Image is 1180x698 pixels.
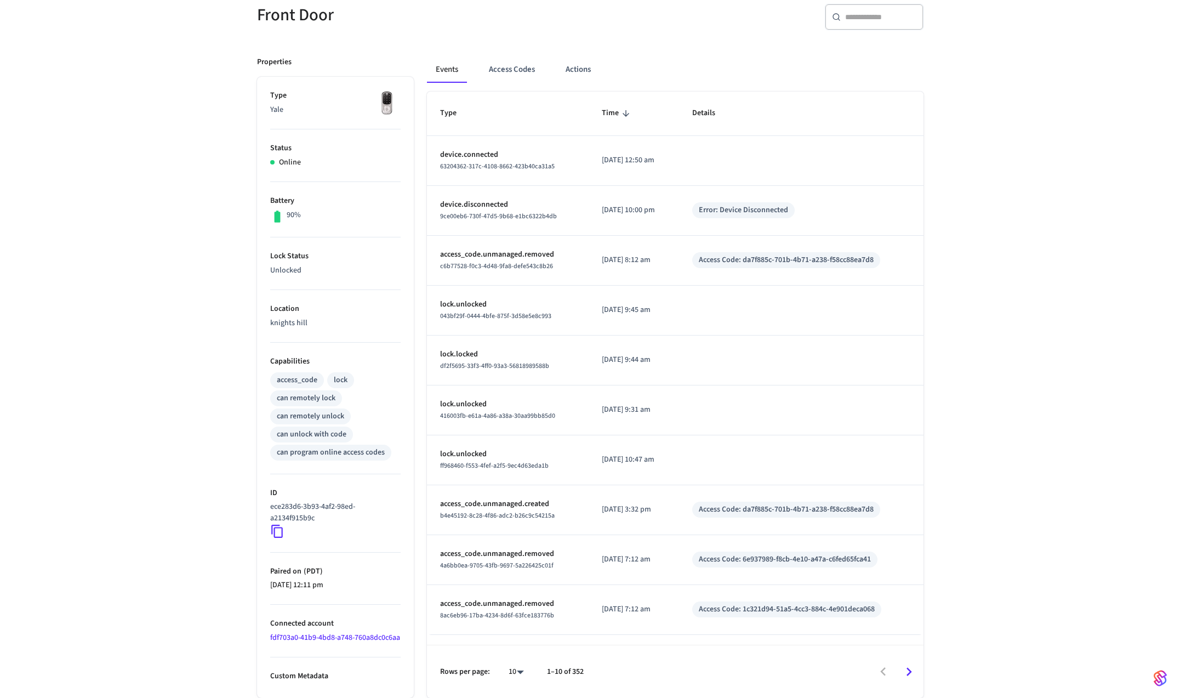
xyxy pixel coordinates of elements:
p: Location [270,303,401,315]
div: can remotely unlock [277,411,344,422]
p: Lock Status [270,251,401,262]
p: access_code.unmanaged.removed [440,548,576,560]
p: Capabilities [270,356,401,367]
div: access_code [277,374,317,386]
span: Details [692,105,729,122]
p: Rows per page: [440,666,490,678]
p: [DATE] 7:12 am [602,554,665,565]
p: device.connected [440,149,576,161]
p: lock.unlocked [440,299,576,310]
div: Access Code: da7f885c-701b-4b71-a238-f58cc88ea7d8 [699,254,874,266]
p: Unlocked [270,265,401,276]
p: device.disconnected [440,199,576,211]
span: 63204362-317c-4108-8662-423b40ca31a5 [440,162,555,171]
span: df2f5695-33f3-4ff0-93a3-56818989588b [440,361,549,371]
p: [DATE] 9:31 am [602,404,665,416]
div: can remotely lock [277,393,335,404]
table: sticky table [427,92,924,634]
div: can unlock with code [277,429,346,440]
span: 043bf29f-0444-4bfe-875f-3d58e5e8c993 [440,311,551,321]
span: 4a6bb0ea-9705-43fb-9697-5a226425c01f [440,561,554,570]
span: Type [440,105,471,122]
p: Yale [270,104,401,116]
span: b4e45192-8c28-4f86-adc2-b26c9c54215a [440,511,555,520]
span: c6b77528-f0c3-4d48-9fa8-defe543c8b26 [440,262,553,271]
p: lock.locked [440,349,576,360]
p: Connected account [270,618,401,629]
div: 10 [503,664,529,680]
img: Yale Assure Touchscreen Wifi Smart Lock, Satin Nickel, Front [373,90,401,117]
p: Custom Metadata [270,671,401,682]
p: lock.unlocked [440,449,576,460]
span: ( PDT ) [301,566,323,577]
p: knights hill [270,317,401,329]
span: ff968460-f553-4fef-a2f5-9ec4d63eda1b [440,461,549,470]
p: access_code.unmanaged.removed [440,598,576,610]
p: [DATE] 10:47 am [602,454,665,466]
p: Paired on [270,566,401,577]
div: Error: Device Disconnected [699,205,788,216]
p: [DATE] 9:44 am [602,354,665,366]
div: Access Code: da7f885c-701b-4b71-a238-f58cc88ea7d8 [699,504,874,515]
div: Access Code: 1c321d94-51a5-4cc3-884c-4e901deca068 [699,604,875,615]
p: [DATE] 12:11 pm [270,580,401,591]
button: Events [427,56,467,83]
p: access_code.unmanaged.created [440,498,576,510]
p: ece283d6-3b93-4af2-98ed-a2134f915b9c [270,501,396,524]
a: fdf703a0-41b9-4bd8-a748-760a8dc0c6aa [270,632,400,643]
p: [DATE] 12:50 am [602,155,665,166]
button: Go to next page [896,659,922,685]
p: Battery [270,195,401,207]
span: 9ce00eb6-730f-47d5-9b68-e1bc6322b4db [440,212,557,221]
img: SeamLogoGradient.69752ec5.svg [1154,669,1167,687]
p: [DATE] 8:12 am [602,254,665,266]
p: Online [279,157,301,168]
span: Time [602,105,633,122]
p: Type [270,90,401,101]
p: access_code.unmanaged.removed [440,249,576,260]
p: ID [270,487,401,499]
p: [DATE] 10:00 pm [602,205,665,216]
button: Access Codes [480,56,544,83]
h5: Front Door [257,4,584,26]
p: 1–10 of 352 [547,666,584,678]
p: lock.unlocked [440,399,576,410]
span: 8ac6eb96-17ba-4234-8d6f-63fce183776b [440,611,554,620]
p: Properties [257,56,292,68]
div: lock [334,374,347,386]
div: can program online access codes [277,447,385,458]
p: [DATE] 3:32 pm [602,504,665,515]
span: 416003fb-e61a-4a86-a38a-30aa99bb85d0 [440,411,555,421]
p: 90% [287,209,301,221]
p: [DATE] 9:45 am [602,304,665,316]
p: [DATE] 7:12 am [602,604,665,615]
div: ant example [427,56,924,83]
div: Access Code: 6e937989-f8cb-4e10-a47a-c6fed65fca41 [699,554,871,565]
button: Actions [557,56,600,83]
p: Status [270,143,401,154]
